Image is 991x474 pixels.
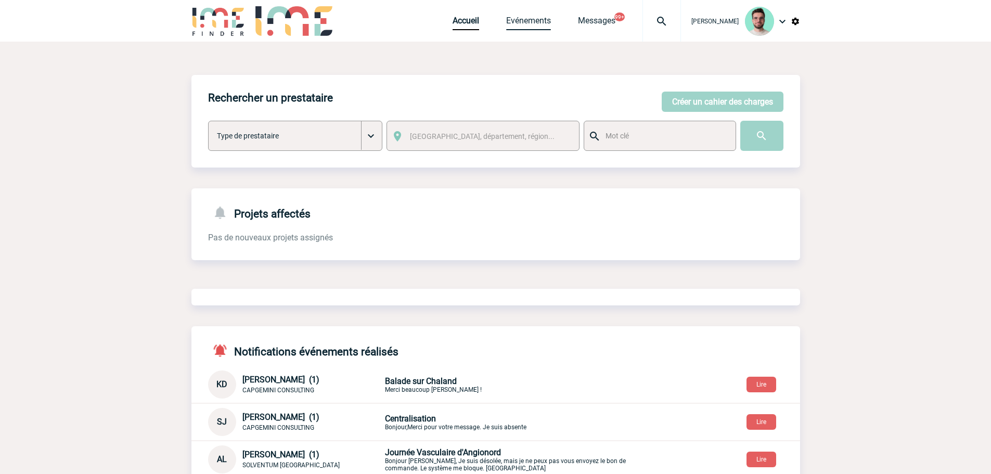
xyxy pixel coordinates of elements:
[217,417,227,427] span: SJ
[453,16,479,30] a: Accueil
[208,445,800,473] div: Conversation privée : Client - Agence
[614,12,625,21] button: 99+
[208,379,629,389] a: KD [PERSON_NAME] (1) CAPGEMINI CONSULTING Balade sur ChalandMerci beaucoup [PERSON_NAME] !
[212,343,234,358] img: notifications-active-24-px-r.png
[385,447,501,457] span: Journée Vasculaire d'Angionord
[385,447,629,472] p: Bonjour [PERSON_NAME], Je suis désolée, mais je ne peux pas vous envoyez le bon de commande. Le s...
[208,454,629,464] a: AL [PERSON_NAME] (1) SOLVENTUM [GEOGRAPHIC_DATA] Journée Vasculaire d'AngionordBonjour [PERSON_NA...
[745,7,774,36] img: 121547-2.png
[747,452,776,467] button: Lire
[385,414,629,431] p: Bonjour,Merci pour votre message. Je suis absente
[242,387,314,394] span: CAPGEMINI CONSULTING
[212,205,234,220] img: notifications-24-px-g.png
[691,18,739,25] span: [PERSON_NAME]
[603,129,726,143] input: Mot clé
[242,424,314,431] span: CAPGEMINI CONSULTING
[208,408,800,436] div: Conversation privée : Client - Agence
[216,379,227,389] span: KD
[410,132,555,140] span: [GEOGRAPHIC_DATA], département, région...
[385,414,436,424] span: Centralisation
[578,16,615,30] a: Messages
[217,454,227,464] span: AL
[738,379,784,389] a: Lire
[242,450,319,459] span: [PERSON_NAME] (1)
[208,343,398,358] h4: Notifications événements réalisés
[242,462,340,469] span: SOLVENTUM [GEOGRAPHIC_DATA]
[208,370,800,399] div: Conversation privée : Client - Agence
[747,377,776,392] button: Lire
[738,454,784,464] a: Lire
[385,376,457,386] span: Balade sur Chaland
[208,416,629,426] a: SJ [PERSON_NAME] (1) CAPGEMINI CONSULTING CentralisationBonjour,Merci pour votre message. Je suis...
[242,375,319,385] span: [PERSON_NAME] (1)
[385,376,629,393] p: Merci beaucoup [PERSON_NAME] !
[191,6,246,36] img: IME-Finder
[740,121,783,151] input: Submit
[506,16,551,30] a: Evénements
[738,416,784,426] a: Lire
[208,92,333,104] h4: Rechercher un prestataire
[208,205,311,220] h4: Projets affectés
[747,414,776,430] button: Lire
[208,233,333,242] span: Pas de nouveaux projets assignés
[242,412,319,422] span: [PERSON_NAME] (1)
